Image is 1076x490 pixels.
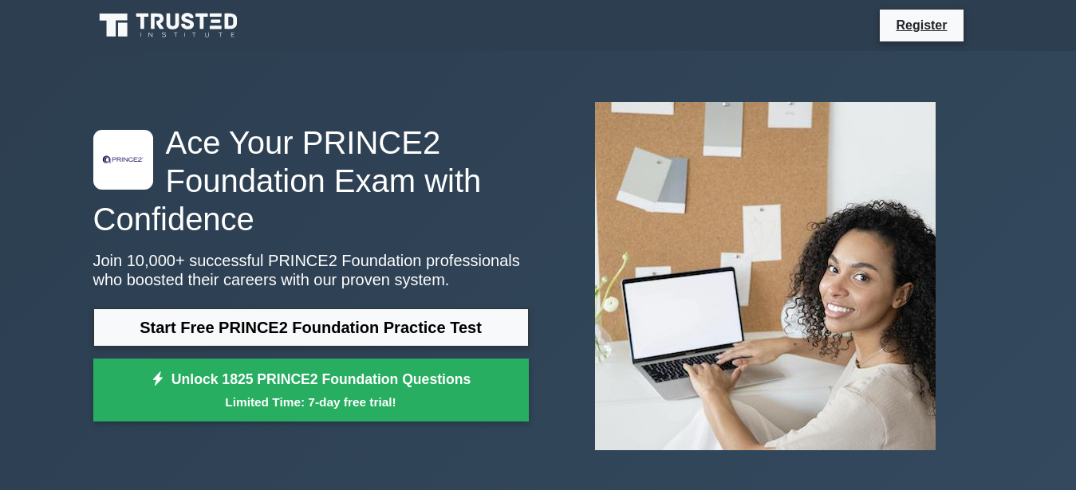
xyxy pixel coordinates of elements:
[93,251,529,289] p: Join 10,000+ successful PRINCE2 Foundation professionals who boosted their careers with our prove...
[93,123,529,238] h1: Ace Your PRINCE2 Foundation Exam with Confidence
[886,15,956,35] a: Register
[93,359,529,422] a: Unlock 1825 PRINCE2 Foundation QuestionsLimited Time: 7-day free trial!
[113,393,509,411] small: Limited Time: 7-day free trial!
[93,308,529,347] a: Start Free PRINCE2 Foundation Practice Test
